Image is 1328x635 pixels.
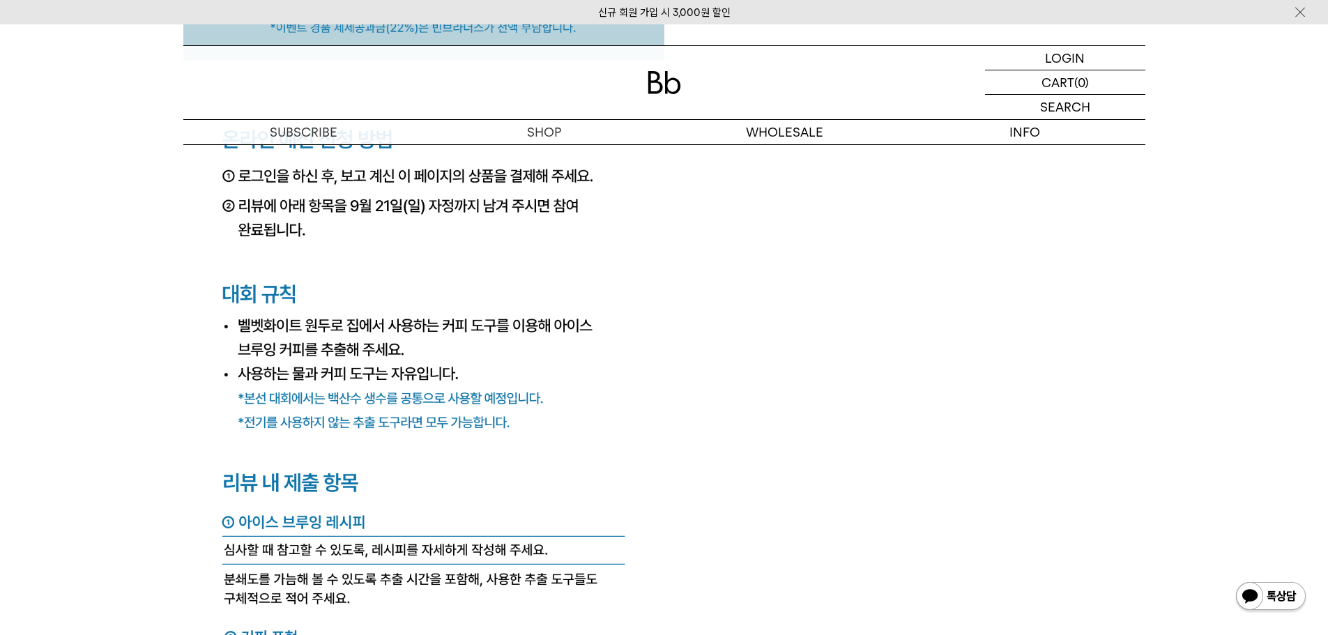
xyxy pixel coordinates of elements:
[183,120,424,144] a: SUBSCRIBE
[985,70,1145,95] a: CART (0)
[985,46,1145,70] a: LOGIN
[598,6,731,19] a: 신규 회원 가입 시 3,000원 할인
[905,120,1145,144] p: INFO
[1235,581,1307,614] img: 카카오톡 채널 1:1 채팅 버튼
[1074,70,1089,94] p: (0)
[1045,46,1085,70] p: LOGIN
[1040,95,1090,119] p: SEARCH
[1041,70,1074,94] p: CART
[664,120,905,144] p: WHOLESALE
[648,71,681,94] img: 로고
[424,120,664,144] a: SHOP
